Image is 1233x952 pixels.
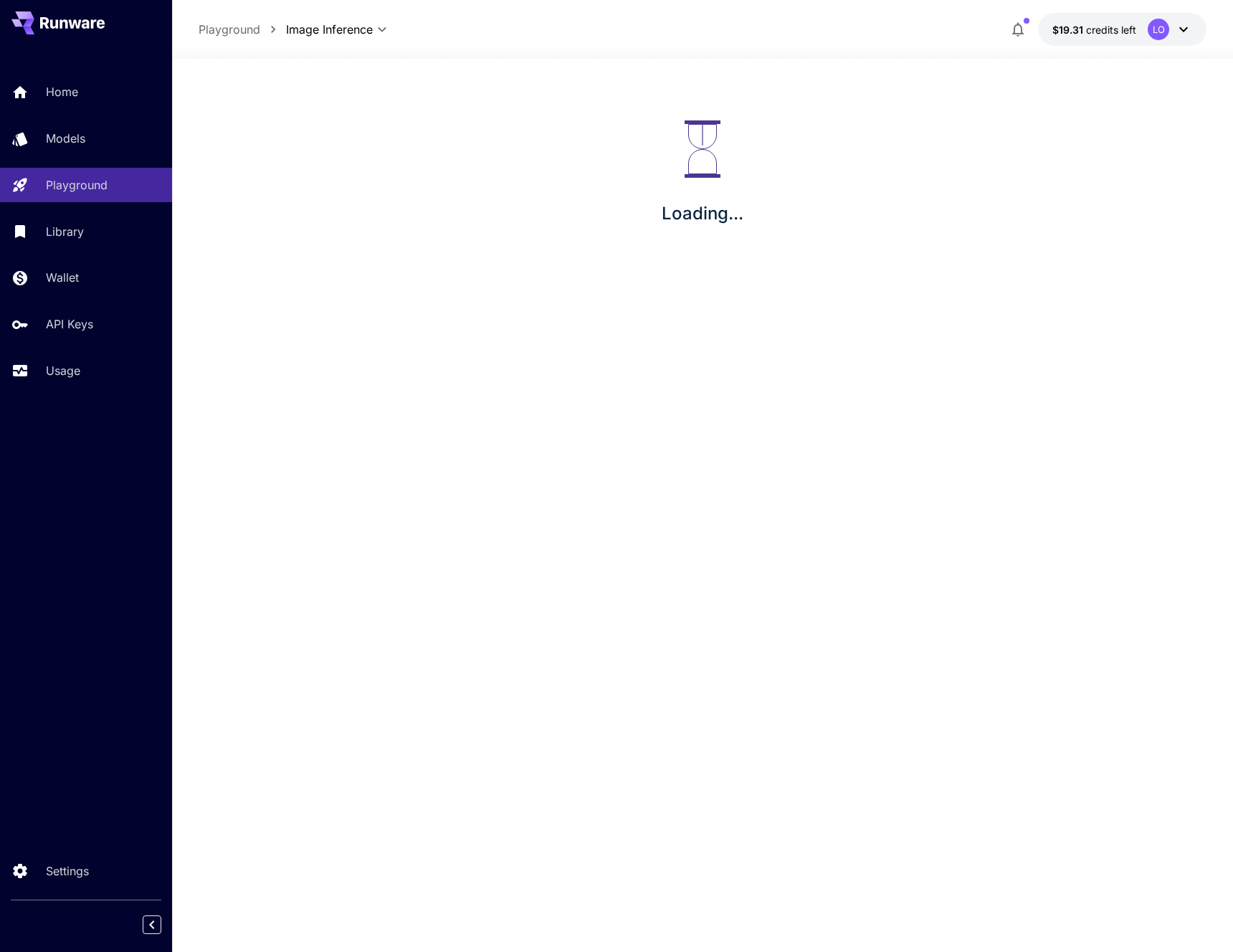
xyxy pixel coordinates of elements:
[46,223,84,240] p: Library
[46,269,79,286] p: Wallet
[1086,24,1136,36] span: credits left
[1052,22,1136,37] div: $19.31219
[1038,13,1206,46] button: $19.31219LO
[46,83,78,100] p: Home
[46,862,89,880] p: Settings
[1052,24,1086,36] span: $19.31
[199,21,260,38] a: Playground
[199,21,286,38] nav: breadcrumb
[143,915,161,934] button: Collapse sidebar
[46,315,93,333] p: API Keys
[1148,19,1169,40] div: LO
[46,130,85,147] p: Models
[46,362,80,379] p: Usage
[46,176,108,194] p: Playground
[286,21,373,38] span: Image Inference
[153,912,172,938] div: Collapse sidebar
[662,201,743,227] p: Loading...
